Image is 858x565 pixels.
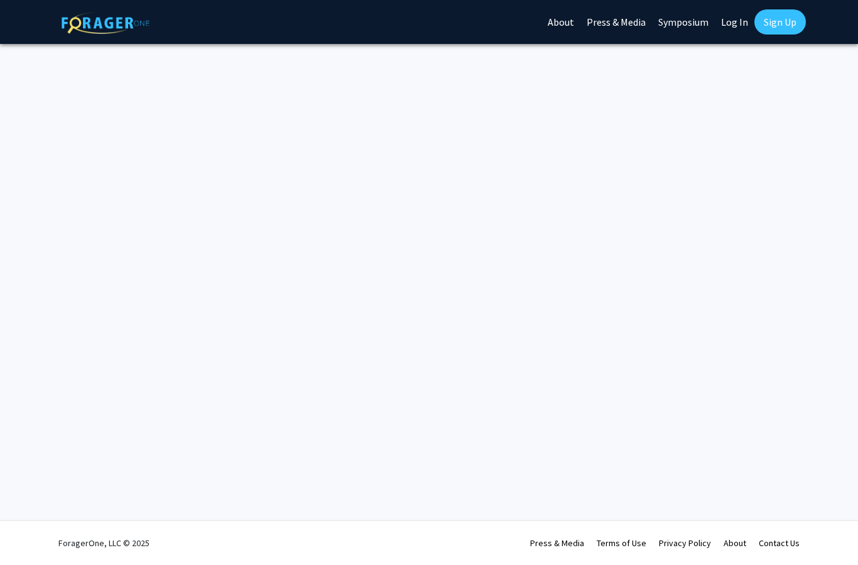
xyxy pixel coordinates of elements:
[724,537,746,549] a: About
[754,9,806,35] a: Sign Up
[659,537,711,549] a: Privacy Policy
[759,537,800,549] a: Contact Us
[62,12,149,34] img: ForagerOne Logo
[530,537,584,549] a: Press & Media
[597,537,646,549] a: Terms of Use
[58,521,149,565] div: ForagerOne, LLC © 2025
